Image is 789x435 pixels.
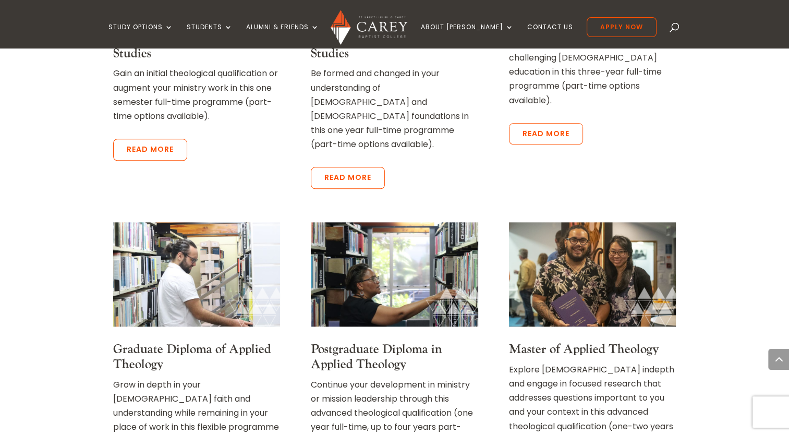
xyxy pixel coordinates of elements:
[246,23,319,48] a: Alumni & Friends
[311,318,478,330] a: Gathoni, student library
[311,341,442,372] a: Postgraduate Diploma in Applied Theology
[421,23,514,48] a: About [PERSON_NAME]
[113,222,280,327] img: library
[187,23,233,48] a: Students
[509,341,659,357] a: Master of Applied Theology
[113,341,271,372] a: Graduate Diploma of Applied Theology
[311,222,478,327] img: 20230313143044_IMG_2652
[113,66,280,123] p: Gain an initial theological qualification or augment your ministry work in this one semester full...
[311,167,385,189] a: Read more
[509,37,676,107] p: Be transformed with a robust and challenging [DEMOGRAPHIC_DATA] education in this three-year full...
[113,318,280,330] a: library
[509,222,676,327] img: Carey Book Launch -108
[587,17,657,37] a: Apply Now
[331,10,407,45] img: Carey Baptist College
[509,123,583,145] a: Read more
[311,66,478,151] p: Be formed and changed in your understanding of [DEMOGRAPHIC_DATA] and [DEMOGRAPHIC_DATA] foundati...
[108,23,173,48] a: Study Options
[509,318,676,330] a: Book launch 2022
[527,23,573,48] a: Contact Us
[113,139,187,161] a: Read more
